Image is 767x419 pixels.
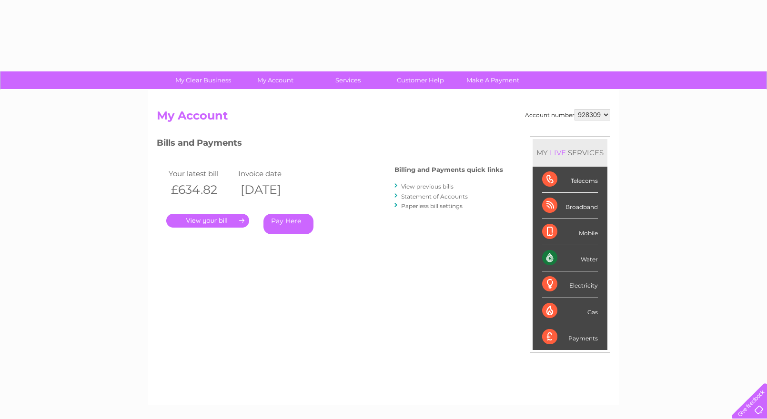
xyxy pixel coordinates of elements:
td: Invoice date [236,167,305,180]
a: View previous bills [401,183,454,190]
div: Broadband [542,193,598,219]
th: [DATE] [236,180,305,200]
h2: My Account [157,109,610,127]
div: Gas [542,298,598,324]
a: Services [309,71,387,89]
div: MY SERVICES [533,139,607,166]
div: Mobile [542,219,598,245]
th: £634.82 [166,180,236,200]
a: Paperless bill settings [401,202,463,209]
a: Pay Here [263,214,313,234]
div: Payments [542,324,598,350]
h3: Bills and Payments [157,136,503,153]
div: Account number [525,109,610,120]
a: Statement of Accounts [401,193,468,200]
div: Water [542,245,598,271]
a: Customer Help [381,71,460,89]
div: Telecoms [542,167,598,193]
a: Make A Payment [454,71,532,89]
h4: Billing and Payments quick links [394,166,503,173]
div: Electricity [542,271,598,298]
a: My Clear Business [164,71,242,89]
div: LIVE [548,148,568,157]
a: . [166,214,249,228]
a: My Account [236,71,315,89]
td: Your latest bill [166,167,236,180]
